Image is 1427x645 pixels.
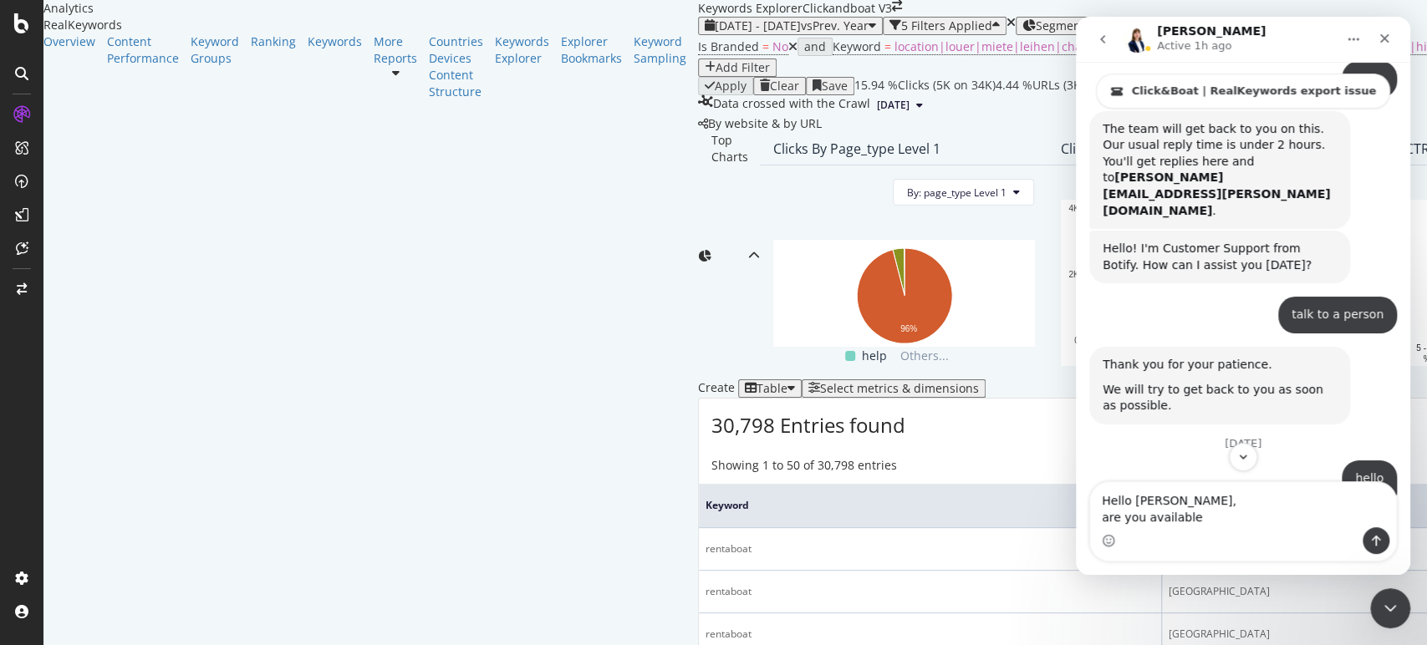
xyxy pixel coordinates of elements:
span: [DATE] - [DATE] [715,18,801,33]
span: No [772,38,788,54]
span: Keyword [706,498,1121,513]
span: Others... [894,346,956,366]
button: Clear [753,77,806,95]
span: = [762,38,769,54]
text: 4K [1068,204,1079,213]
div: rentaboat [706,627,1154,642]
div: rentaboat [706,584,1154,599]
span: Keyword [833,38,881,54]
text: 2K [1068,270,1079,279]
div: RealKeywords [43,17,698,33]
span: help [862,346,887,366]
div: Save [822,79,848,93]
a: Overview [43,33,95,50]
div: Clear [770,79,799,93]
span: 2024 Dec. 9th [877,98,910,113]
iframe: Intercom live chat [1370,588,1410,628]
button: and [798,38,833,56]
a: Keywords [308,33,362,50]
span: Is Branded [698,38,759,54]
span: vs Prev. Year [801,18,869,33]
a: Structure [429,84,483,100]
div: Content Performance [107,33,179,67]
button: 5 Filters Applied [883,17,1007,35]
div: Create [698,379,802,398]
div: Data crossed with the Crawl [713,95,870,115]
a: More Reports [374,33,417,67]
div: Select metrics & dimensions [820,382,979,395]
text: 96% [900,324,917,333]
svg: A chart. [773,240,1034,346]
a: Devices [429,50,483,67]
button: [DATE] [870,95,930,115]
button: Add Filter [698,58,777,77]
a: Content [429,67,483,84]
a: Countries [429,33,483,50]
div: Add Filter [716,61,770,74]
a: Explorer Bookmarks [561,33,622,67]
div: rentaboat [706,541,1154,556]
text: 0 [1074,336,1079,345]
div: Clicks By Average Position [1061,140,1224,157]
div: Table [757,382,787,395]
div: Apply [715,79,747,93]
a: Ranking [251,33,296,50]
svg: A chart. [1061,200,1322,366]
div: 5 Filters Applied [901,19,992,33]
button: Segments [1016,17,1098,35]
div: legacy label [698,115,822,132]
button: Apply [698,77,753,95]
div: Clicks By page_type Level 1 [773,140,940,157]
div: Showing 1 to 50 of 30,798 entries [711,457,897,475]
button: Save [806,77,854,95]
button: By: page_type Level 1 [893,179,1034,206]
span: 30,798 Entries found [711,411,905,439]
button: [DATE] - [DATE]vsPrev. Year [698,17,883,35]
a: Keywords Explorer [495,33,549,67]
a: Keyword Sampling [634,33,686,67]
a: Keyword Groups [191,33,239,67]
